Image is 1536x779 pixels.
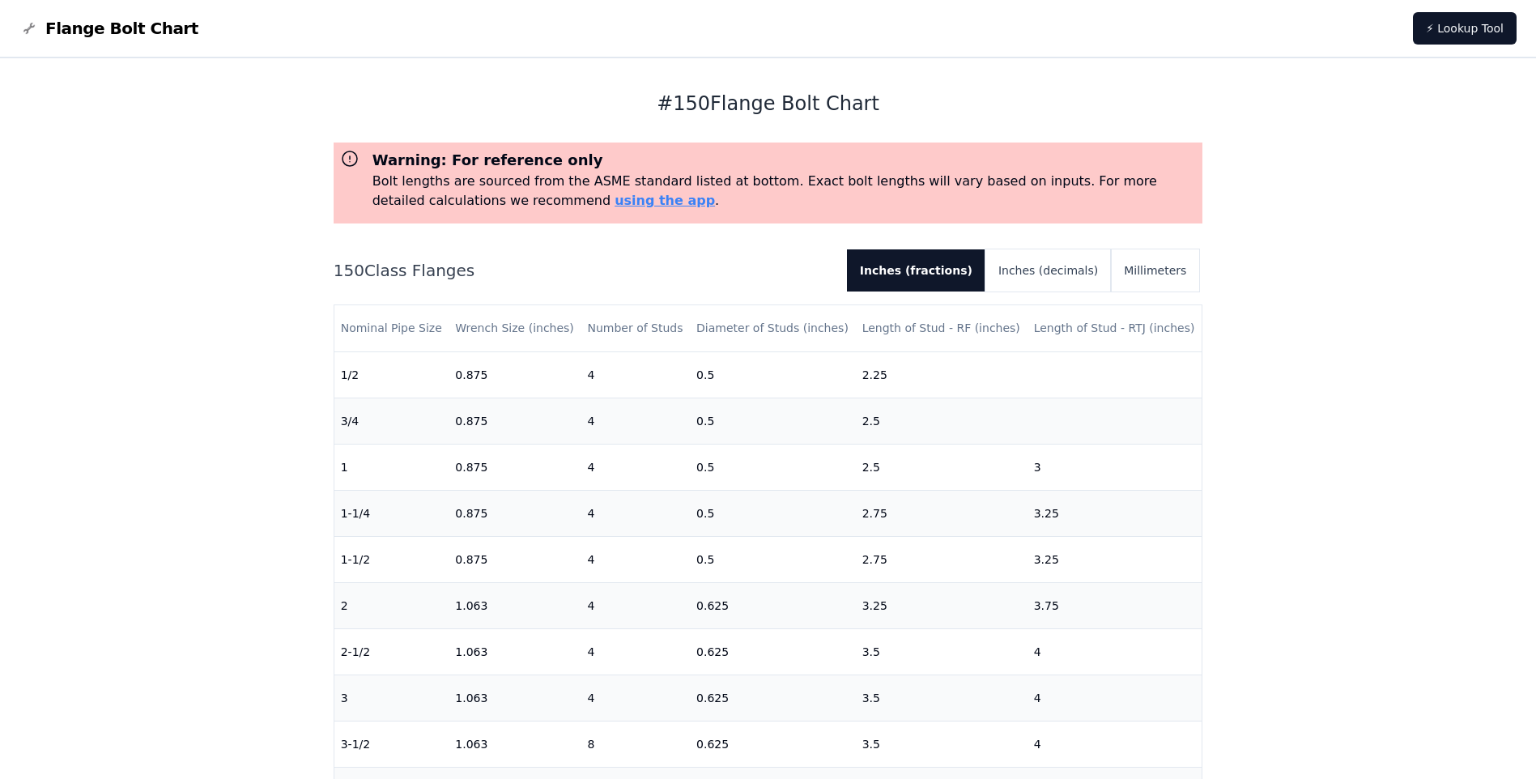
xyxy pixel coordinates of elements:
[449,398,581,444] td: 0.875
[334,628,449,675] td: 2-1/2
[334,675,449,721] td: 3
[581,351,690,398] td: 4
[449,305,581,351] th: Wrench Size (inches)
[856,675,1028,721] td: 3.5
[581,536,690,582] td: 4
[334,91,1203,117] h1: # 150 Flange Bolt Chart
[985,249,1111,292] button: Inches (decimals)
[334,351,449,398] td: 1/2
[372,172,1197,211] p: Bolt lengths are sourced from the ASME standard listed at bottom. Exact bolt lengths will vary ba...
[690,351,856,398] td: 0.5
[856,351,1028,398] td: 2.25
[449,490,581,536] td: 0.875
[449,582,581,628] td: 1.063
[1111,249,1199,292] button: Millimeters
[581,721,690,767] td: 8
[1028,305,1202,351] th: Length of Stud - RTJ (inches)
[334,721,449,767] td: 3-1/2
[856,490,1028,536] td: 2.75
[581,444,690,490] td: 4
[449,628,581,675] td: 1.063
[581,628,690,675] td: 4
[1028,628,1202,675] td: 4
[847,249,985,292] button: Inches (fractions)
[581,398,690,444] td: 4
[856,721,1028,767] td: 3.5
[690,721,856,767] td: 0.625
[690,305,856,351] th: Diameter of Studs (inches)
[690,490,856,536] td: 0.5
[449,675,581,721] td: 1.063
[856,444,1028,490] td: 2.5
[690,628,856,675] td: 0.625
[449,536,581,582] td: 0.875
[334,398,449,444] td: 3/4
[581,490,690,536] td: 4
[1028,490,1202,536] td: 3.25
[334,305,449,351] th: Nominal Pipe Size
[449,444,581,490] td: 0.875
[45,17,198,40] span: Flange Bolt Chart
[1028,675,1202,721] td: 4
[334,444,449,490] td: 1
[372,149,1197,172] h3: Warning: For reference only
[690,398,856,444] td: 0.5
[856,305,1028,351] th: Length of Stud - RF (inches)
[690,536,856,582] td: 0.5
[19,19,39,38] img: Flange Bolt Chart Logo
[334,259,834,282] h2: 150 Class Flanges
[19,17,198,40] a: Flange Bolt Chart LogoFlange Bolt Chart
[615,193,715,208] a: using the app
[1028,444,1202,490] td: 3
[581,675,690,721] td: 4
[1028,721,1202,767] td: 4
[856,582,1028,628] td: 3.25
[690,444,856,490] td: 0.5
[334,536,449,582] td: 1-1/2
[581,582,690,628] td: 4
[690,675,856,721] td: 0.625
[1028,536,1202,582] td: 3.25
[334,582,449,628] td: 2
[334,490,449,536] td: 1-1/4
[856,398,1028,444] td: 2.5
[449,721,581,767] td: 1.063
[856,536,1028,582] td: 2.75
[1413,12,1517,45] a: ⚡ Lookup Tool
[1028,582,1202,628] td: 3.75
[581,305,690,351] th: Number of Studs
[856,628,1028,675] td: 3.5
[690,582,856,628] td: 0.625
[449,351,581,398] td: 0.875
